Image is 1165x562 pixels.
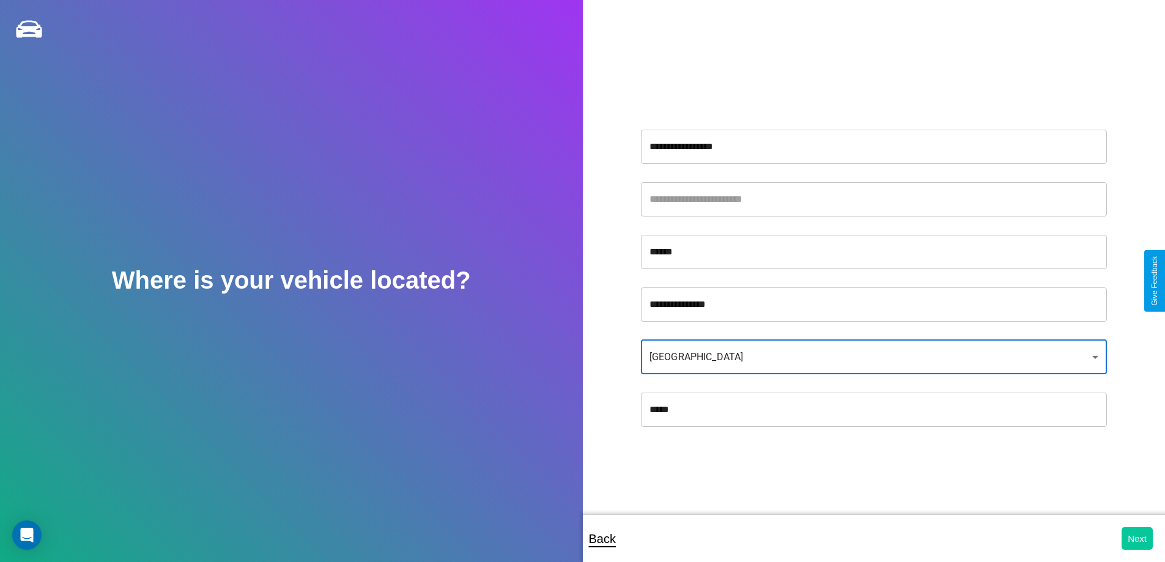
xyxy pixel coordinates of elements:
p: Back [589,528,616,550]
div: Open Intercom Messenger [12,520,42,550]
h2: Where is your vehicle located? [112,267,471,294]
div: Give Feedback [1150,256,1159,306]
button: Next [1122,527,1153,550]
div: [GEOGRAPHIC_DATA] [641,340,1107,374]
